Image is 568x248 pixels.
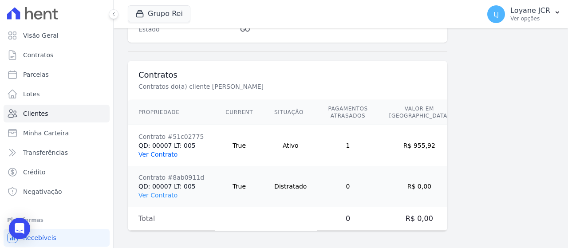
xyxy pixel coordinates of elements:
div: Plataformas [7,215,106,225]
button: Grupo Rei [128,5,190,22]
span: Parcelas [23,70,49,79]
a: Ver Contrato [138,151,177,158]
div: Contrato #51c02775 [138,132,204,141]
th: Current [215,100,264,125]
span: Lotes [23,90,40,98]
a: Minha Carteira [4,124,110,142]
th: Propriedade [128,100,215,125]
button: LJ Loyane JCR Ver opções [480,2,568,27]
a: Lotes [4,85,110,103]
td: Distratado [264,166,317,207]
a: Clientes [4,105,110,122]
th: Pagamentos Atrasados [317,100,378,125]
span: Crédito [23,168,46,177]
td: R$ 955,92 [379,125,460,166]
div: Contrato #8ab0911d [138,173,204,182]
span: Contratos [23,51,53,59]
td: Total [128,207,215,231]
td: 0 [317,166,378,207]
td: 0 [317,207,378,231]
a: Recebíveis [4,229,110,247]
td: True [215,125,264,166]
td: Ativo [264,125,317,166]
a: Parcelas [4,66,110,83]
dd: GO [240,25,437,34]
a: Visão Geral [4,27,110,44]
td: R$ 0,00 [379,166,460,207]
span: Transferências [23,148,68,157]
div: Open Intercom Messenger [9,218,30,239]
span: Negativação [23,187,62,196]
a: Contratos [4,46,110,64]
span: Visão Geral [23,31,59,40]
a: Transferências [4,144,110,161]
span: Recebíveis [23,233,56,242]
td: QD: 00007 LT: 005 [128,125,215,166]
a: Ver Contrato [138,192,177,199]
h3: Contratos [138,70,437,80]
td: 1 [317,125,378,166]
td: QD: 00007 LT: 005 [128,166,215,207]
th: Situação [264,100,317,125]
dt: Estado [138,25,233,34]
a: Negativação [4,183,110,201]
th: Valor em [GEOGRAPHIC_DATA] [379,100,460,125]
span: Clientes [23,109,48,118]
span: Minha Carteira [23,129,69,138]
p: Loyane JCR [510,6,550,15]
a: Crédito [4,163,110,181]
p: Ver opções [510,15,550,22]
td: R$ 0,00 [379,207,460,231]
td: True [215,166,264,207]
p: Contratos do(a) cliente [PERSON_NAME] [138,82,437,91]
span: LJ [493,11,499,17]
